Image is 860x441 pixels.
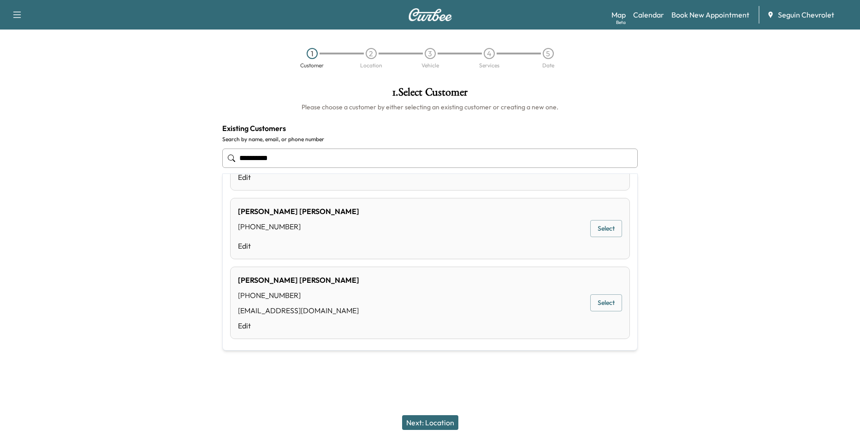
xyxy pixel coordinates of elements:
[484,48,495,59] div: 4
[222,102,638,112] h6: Please choose a customer by either selecting an existing customer or creating a new one.
[542,63,554,68] div: Date
[402,415,458,430] button: Next: Location
[222,87,638,102] h1: 1 . Select Customer
[238,172,359,183] a: Edit
[590,294,622,311] button: Select
[671,9,749,20] a: Book New Appointment
[421,63,439,68] div: Vehicle
[611,9,626,20] a: MapBeta
[238,240,359,251] a: Edit
[408,8,452,21] img: Curbee Logo
[238,290,359,301] div: [PHONE_NUMBER]
[360,63,382,68] div: Location
[300,63,324,68] div: Customer
[778,9,834,20] span: Seguin Chevrolet
[238,274,359,286] div: [PERSON_NAME] [PERSON_NAME]
[238,320,359,331] a: Edit
[238,305,359,316] div: [EMAIL_ADDRESS][DOMAIN_NAME]
[425,48,436,59] div: 3
[222,123,638,134] h4: Existing Customers
[238,206,359,217] div: [PERSON_NAME] [PERSON_NAME]
[366,48,377,59] div: 2
[616,19,626,26] div: Beta
[307,48,318,59] div: 1
[222,136,638,143] label: Search by name, email, or phone number
[633,9,664,20] a: Calendar
[543,48,554,59] div: 5
[479,63,499,68] div: Services
[238,221,359,232] div: [PHONE_NUMBER]
[590,220,622,237] button: Select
